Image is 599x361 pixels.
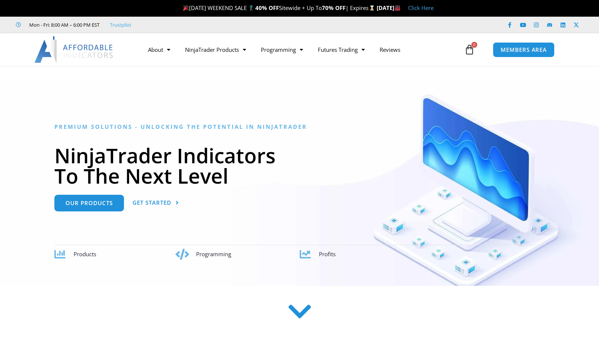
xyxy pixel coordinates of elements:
a: About [141,41,178,58]
a: Programming [253,41,310,58]
h1: NinjaTrader Indicators To The Next Level [54,145,545,186]
span: 0 [471,42,477,48]
a: Click Here [408,4,434,11]
strong: 40% OFF [255,4,279,11]
strong: 70% OFF [322,4,346,11]
a: Futures Trading [310,41,372,58]
img: LogoAI | Affordable Indicators – NinjaTrader [34,36,114,63]
a: Get Started [132,195,179,211]
span: Programming [196,250,231,258]
span: MEMBERS AREA [501,47,547,53]
a: Reviews [372,41,408,58]
nav: Menu [141,41,462,58]
h6: Premium Solutions - Unlocking the Potential in NinjaTrader [54,123,545,130]
span: Profits [319,250,336,258]
span: Products [74,250,96,258]
a: 0 [453,39,486,60]
a: Trustpilot [110,20,131,29]
a: MEMBERS AREA [493,42,555,57]
strong: [DATE] [377,4,401,11]
img: 🏭 [395,5,400,11]
img: 🎉 [183,5,189,11]
span: [DATE] WEEKEND SALE 🏌️‍♂️ Sitewide + Up To | Expires [181,4,376,11]
span: Get Started [132,200,171,205]
a: NinjaTrader Products [178,41,253,58]
span: Our Products [65,200,113,206]
a: Our Products [54,195,124,211]
img: ⌛ [369,5,375,11]
span: Mon - Fri: 8:00 AM – 6:00 PM EST [27,20,100,29]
